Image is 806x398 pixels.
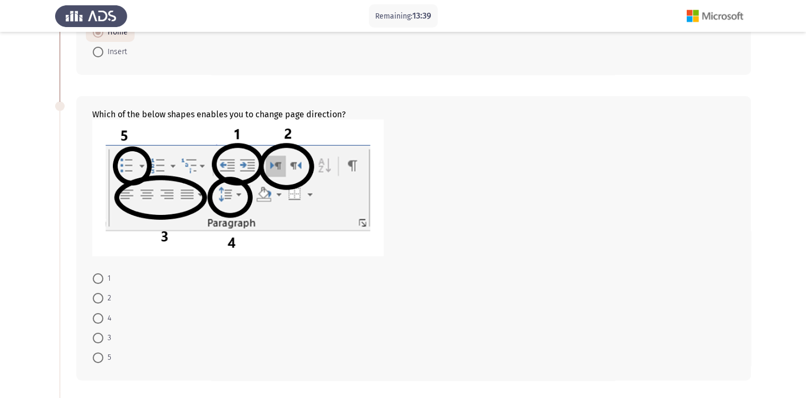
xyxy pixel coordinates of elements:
span: 4 [103,312,111,325]
div: Which of the below shapes enables you to change page direction? [92,109,735,258]
p: Remaining: [375,10,431,23]
img: Assess Talent Management logo [55,1,127,31]
span: 3 [103,332,111,344]
span: Home [103,26,128,39]
span: 13:39 [412,11,431,21]
span: 2 [103,292,111,305]
img: MTEucG5nMTY5NjkzNDMzOTkzNg==.png [92,119,384,256]
img: Assessment logo of Microsoft (Word, Excel, PPT) [679,1,751,31]
span: Insert [103,46,127,58]
span: 1 [103,272,111,285]
span: 5 [103,351,111,364]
